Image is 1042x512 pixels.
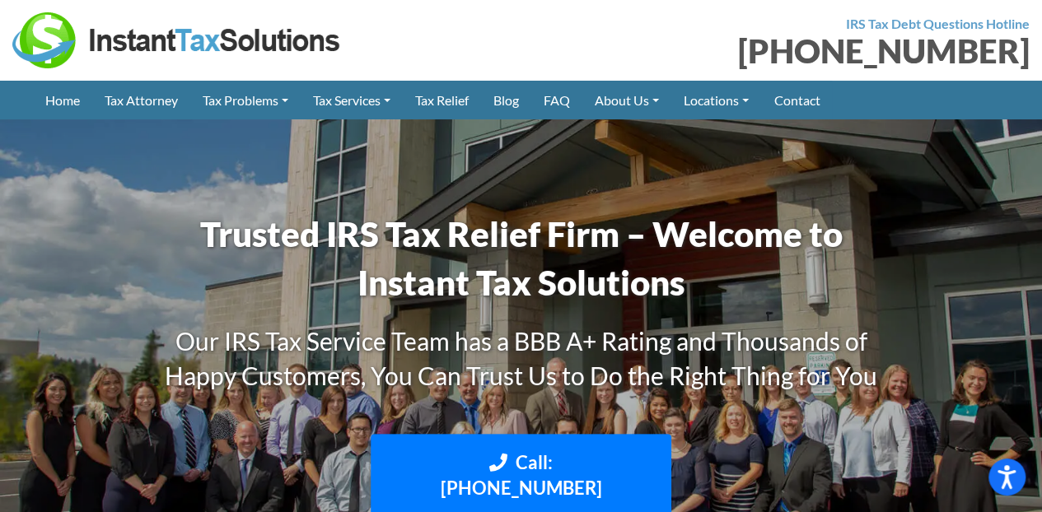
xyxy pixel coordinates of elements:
[582,81,671,119] a: About Us
[671,81,761,119] a: Locations
[481,81,531,119] a: Blog
[301,81,403,119] a: Tax Services
[534,35,1030,67] div: [PHONE_NUMBER]
[12,30,342,46] a: Instant Tax Solutions Logo
[403,81,481,119] a: Tax Relief
[531,81,582,119] a: FAQ
[12,12,342,68] img: Instant Tax Solutions Logo
[92,81,190,119] a: Tax Attorney
[761,81,832,119] a: Contact
[143,210,900,307] h1: Trusted IRS Tax Relief Firm – Welcome to Instant Tax Solutions
[190,81,301,119] a: Tax Problems
[33,81,92,119] a: Home
[143,323,900,393] h3: Our IRS Tax Service Team has a BBB A+ Rating and Thousands of Happy Customers, You Can Trust Us t...
[846,16,1030,31] strong: IRS Tax Debt Questions Hotline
